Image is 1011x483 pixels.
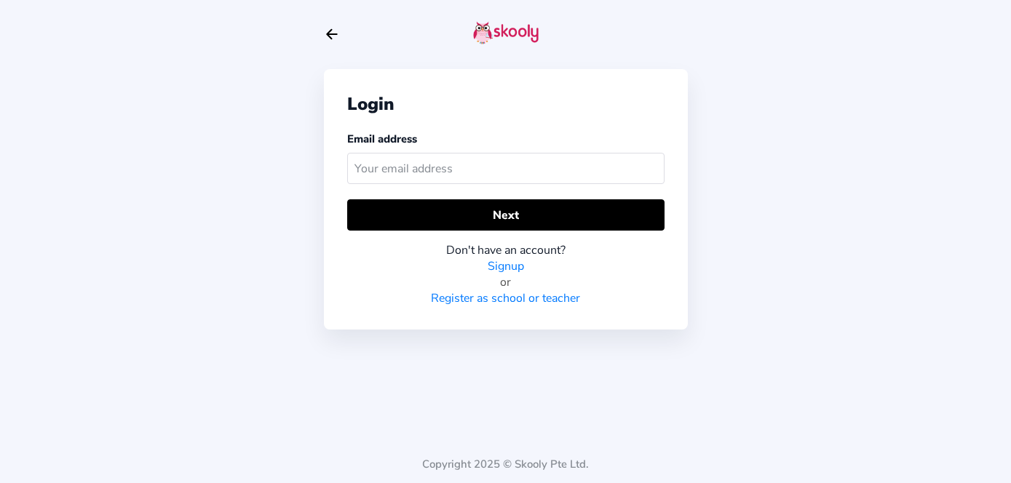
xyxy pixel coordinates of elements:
[431,290,580,306] a: Register as school or teacher
[347,199,665,231] button: Next
[473,21,539,44] img: skooly-logo.png
[347,153,665,184] input: Your email address
[347,242,665,258] div: Don't have an account?
[347,132,417,146] label: Email address
[324,26,340,42] button: arrow back outline
[347,274,665,290] div: or
[347,92,665,116] div: Login
[488,258,524,274] a: Signup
